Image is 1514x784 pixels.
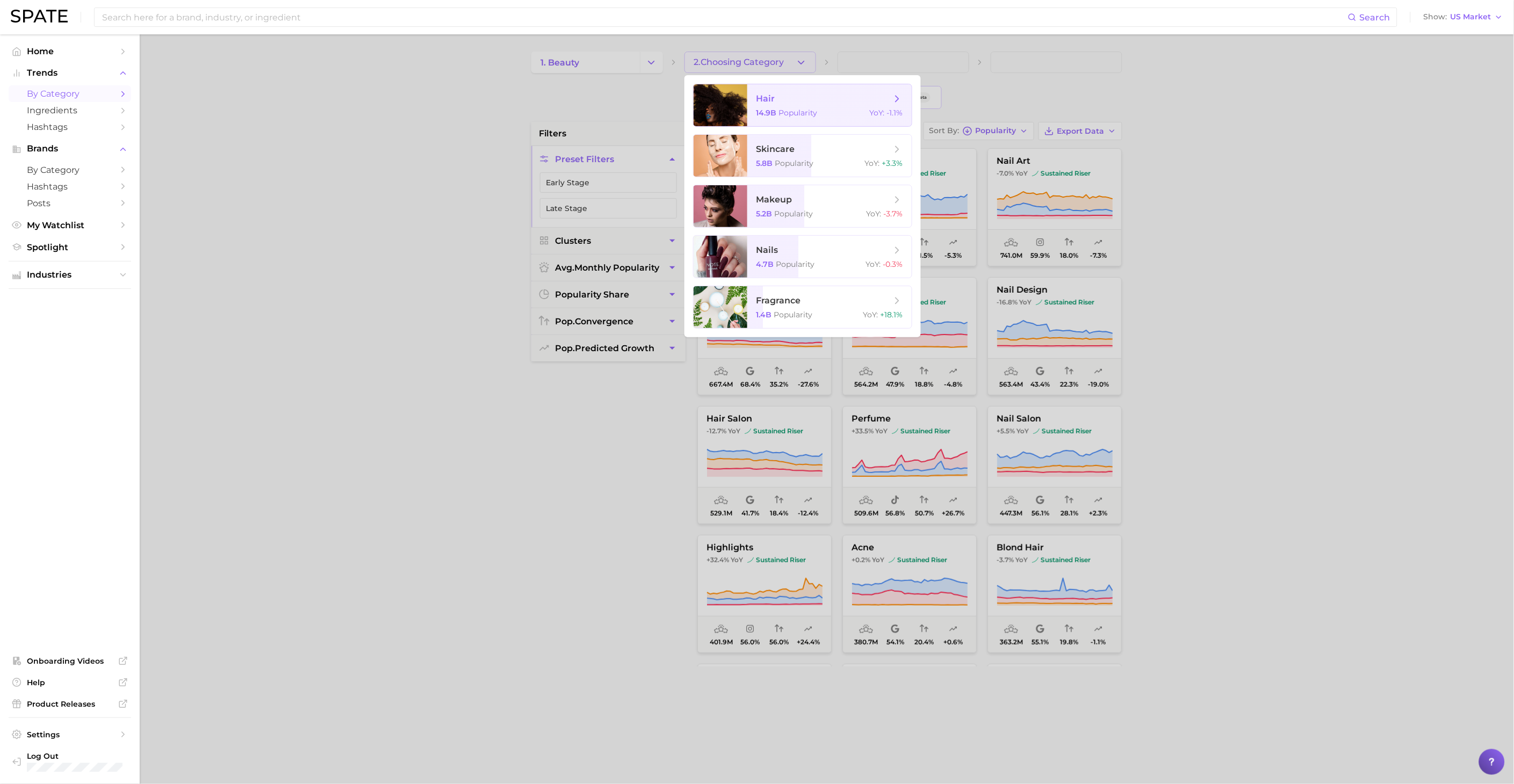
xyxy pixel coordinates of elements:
[756,93,775,104] span: hair
[775,158,813,168] span: Popularity
[756,194,792,205] span: makeup
[11,10,68,23] img: SPATE
[776,259,814,269] span: Popularity
[756,144,795,154] span: skincare
[27,699,113,709] span: Product Releases
[863,310,878,320] span: YoY :
[101,8,1348,26] input: Search here for a brand, industry, or ingredient
[9,674,131,691] a: Help
[9,119,131,135] a: Hashtags
[27,182,113,192] span: Hashtags
[27,46,113,56] span: Home
[9,727,131,743] a: Settings
[882,158,903,168] span: +3.3%
[756,158,773,168] span: 5.8b
[684,75,921,337] ul: 2.Choosing Category
[866,259,881,269] span: YoY :
[9,696,131,712] a: Product Releases
[9,748,131,775] a: Log out. Currently logged in with e-mail samantha.calcagni@loreal.com.
[9,178,131,195] a: Hashtags
[27,242,113,252] span: Spotlight
[865,158,880,168] span: YoY :
[756,108,776,118] span: 14.9b
[9,65,131,81] button: Trends
[27,270,113,280] span: Industries
[27,68,113,78] span: Trends
[9,195,131,212] a: Posts
[756,295,801,306] span: fragrance
[9,217,131,234] a: My Watchlist
[9,43,131,60] a: Home
[774,310,812,320] span: Popularity
[27,678,113,687] span: Help
[867,209,882,219] span: YoY :
[884,209,903,219] span: -3.7%
[27,198,113,208] span: Posts
[27,165,113,175] span: by Category
[9,653,131,669] a: Onboarding Videos
[756,245,778,255] span: nails
[1360,12,1390,23] span: Search
[1424,14,1447,20] span: Show
[27,105,113,115] span: Ingredients
[887,108,903,118] span: -1.1%
[883,259,903,269] span: -0.3%
[9,267,131,283] button: Industries
[9,102,131,119] a: Ingredients
[27,656,113,666] span: Onboarding Videos
[756,209,772,219] span: 5.2b
[27,89,113,99] span: by Category
[756,259,774,269] span: 4.7b
[756,310,772,320] span: 1.4b
[1451,14,1491,20] span: US Market
[778,108,817,118] span: Popularity
[1421,10,1506,24] button: ShowUS Market
[774,209,813,219] span: Popularity
[9,239,131,256] a: Spotlight
[870,108,885,118] span: YoY :
[9,85,131,102] a: by Category
[27,730,113,739] span: Settings
[27,144,113,154] span: Brands
[881,310,903,320] span: +18.1%
[27,220,113,230] span: My Watchlist
[27,751,145,761] span: Log Out
[9,141,131,157] button: Brands
[9,162,131,178] a: by Category
[27,122,113,132] span: Hashtags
